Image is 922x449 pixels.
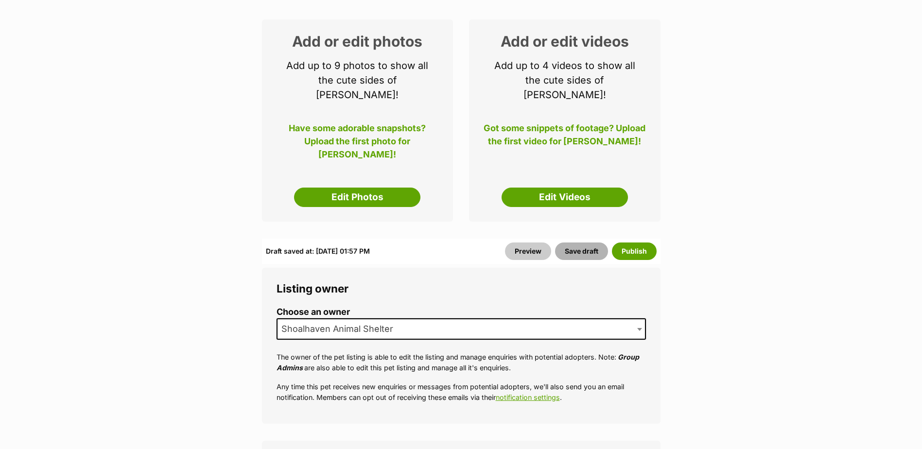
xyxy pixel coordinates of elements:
p: Any time this pet receives new enquiries or messages from potential adopters, we'll also send you... [277,381,646,402]
p: The owner of the pet listing is able to edit the listing and manage enquiries with potential adop... [277,352,646,373]
span: Listing owner [277,282,348,295]
h2: Add or edit photos [277,34,439,49]
span: Shoalhaven Animal Shelter [277,318,646,340]
label: Choose an owner [277,307,646,317]
p: Got some snippets of footage? Upload the first video for [PERSON_NAME]! [484,121,646,154]
span: Shoalhaven Animal Shelter [278,322,403,336]
em: Group Admins [277,353,639,371]
a: Edit Videos [502,188,628,207]
p: Add up to 4 videos to show all the cute sides of [PERSON_NAME]! [484,58,646,102]
a: Preview [505,242,551,260]
a: Edit Photos [294,188,420,207]
button: Save draft [555,242,608,260]
a: notification settings [496,393,560,401]
p: Add up to 9 photos to show all the cute sides of [PERSON_NAME]! [277,58,439,102]
button: Publish [612,242,657,260]
div: Draft saved at: [DATE] 01:57 PM [266,242,370,260]
p: Have some adorable snapshots? Upload the first photo for [PERSON_NAME]! [277,121,439,154]
h2: Add or edit videos [484,34,646,49]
